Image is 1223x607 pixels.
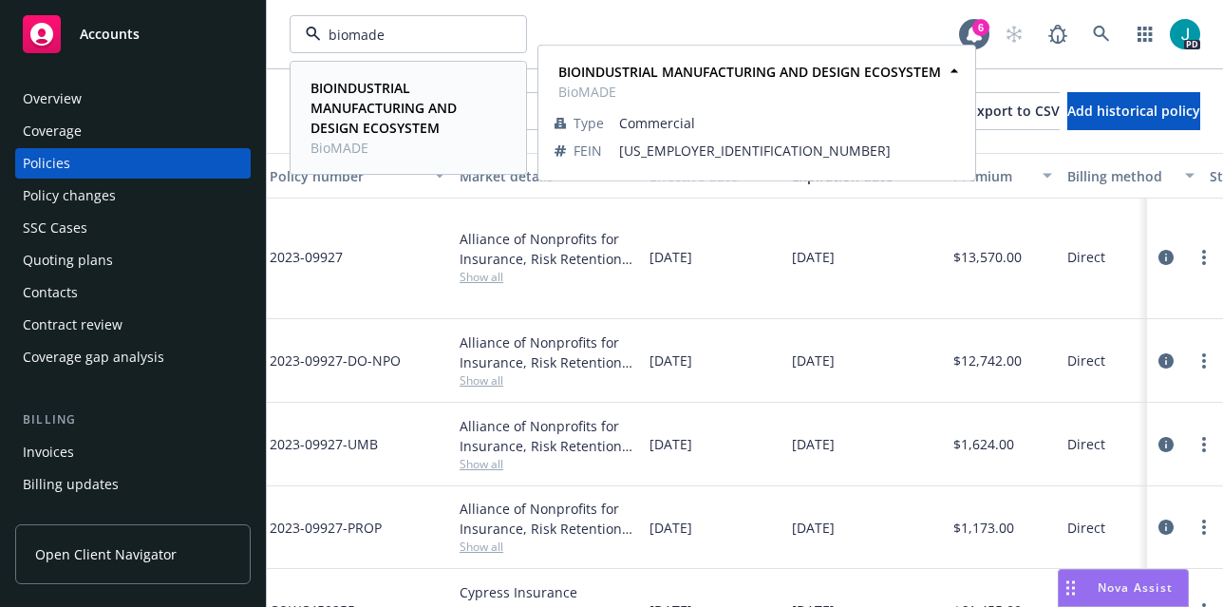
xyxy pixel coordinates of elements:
img: photo [1170,19,1200,49]
div: Premium [953,166,1031,186]
button: Policy number [262,153,452,199]
span: $12,742.00 [953,351,1022,370]
span: [DATE] [649,351,692,370]
span: [DATE] [649,247,692,267]
a: circleInformation [1155,433,1177,456]
a: Search [1082,15,1120,53]
div: Drag to move [1059,570,1082,606]
a: Contacts [15,277,251,308]
div: Policies [23,148,70,179]
span: [DATE] [792,518,835,538]
span: Type [574,113,604,133]
div: 6 [972,19,989,36]
button: Add historical policy [1067,92,1200,130]
a: Contract review [15,310,251,340]
div: Billing updates [23,469,119,500]
div: Policy number [270,166,423,186]
strong: BIOINDUSTRIAL MANUFACTURING AND DESIGN ECOSYSTEM [310,79,457,137]
span: 2023-09927-UMB [270,434,378,454]
span: [DATE] [792,247,835,267]
div: Billing method [1067,166,1174,186]
span: $1,173.00 [953,518,1014,538]
a: more [1193,516,1215,539]
span: 2023-09927-PROP [270,518,382,538]
div: Account charges [23,502,128,532]
span: Nova Assist [1098,579,1173,596]
button: Nova Assist [1058,569,1189,607]
div: Billing [15,410,251,429]
a: Billing updates [15,469,251,500]
span: Direct [1067,351,1105,370]
div: Contract review [23,310,122,340]
span: BioMADE [310,138,502,158]
a: Coverage gap analysis [15,342,251,372]
button: Billing method [1060,153,1202,199]
a: Report a Bug [1039,15,1077,53]
a: SSC Cases [15,213,251,243]
span: Add historical policy [1067,102,1200,120]
span: [US_EMPLOYER_IDENTIFICATION_NUMBER] [619,141,959,161]
div: Alliance of Nonprofits for Insurance, Risk Retention Group, Inc., Nonprofits Insurance Alliance o... [460,499,634,539]
div: Alliance of Nonprofits for Insurance, Risk Retention Group, Inc., Nonprofits Insurance Alliance o... [460,332,634,372]
a: Policies [15,148,251,179]
span: BioMADE [558,82,941,102]
span: Show all [460,372,634,389]
span: [DATE] [792,351,835,370]
div: Alliance of Nonprofits for Insurance, Risk Retention Group, Inc., Nonprofits Insurance Alliance o... [460,229,634,269]
div: Alliance of Nonprofits for Insurance, Risk Retention Group, Inc., Nonprofits Insurance Alliance o... [460,416,634,456]
input: Filter by keyword [321,25,488,45]
div: Quoting plans [23,245,113,275]
a: Switch app [1126,15,1164,53]
span: Show all [460,456,634,472]
button: Export to CSV [969,92,1060,130]
span: $13,570.00 [953,247,1022,267]
div: Overview [23,84,82,114]
span: Direct [1067,247,1105,267]
a: circleInformation [1155,516,1177,539]
a: Policy changes [15,180,251,211]
span: 2023-09927 [270,247,343,267]
span: Open Client Navigator [35,544,177,564]
span: Direct [1067,434,1105,454]
span: Export to CSV [969,102,1060,120]
a: Accounts [15,8,251,61]
a: more [1193,433,1215,456]
div: Invoices [23,437,74,467]
a: more [1193,350,1215,372]
span: Commercial [619,113,959,133]
a: circleInformation [1155,246,1177,269]
div: Coverage [23,116,82,146]
a: Account charges [15,502,251,532]
a: Coverage [15,116,251,146]
span: Show all [460,269,634,285]
span: [DATE] [649,434,692,454]
div: Contacts [23,277,78,308]
button: Market details [452,153,642,199]
button: Premium [946,153,1060,199]
span: FEIN [574,141,602,161]
div: Market details [460,166,613,186]
a: circleInformation [1155,350,1177,372]
a: more [1193,246,1215,269]
span: Accounts [80,27,140,42]
a: Start snowing [995,15,1033,53]
a: Invoices [15,437,251,467]
span: Show all [460,539,634,555]
span: $1,624.00 [953,434,1014,454]
span: [DATE] [792,434,835,454]
a: Overview [15,84,251,114]
span: Direct [1067,518,1105,538]
div: Coverage gap analysis [23,342,164,372]
span: [DATE] [649,518,692,538]
strong: BIOINDUSTRIAL MANUFACTURING AND DESIGN ECOSYSTEM [558,63,941,81]
div: Policy changes [23,180,116,211]
span: 2023-09927-DO-NPO [270,351,401,370]
a: Quoting plans [15,245,251,275]
div: SSC Cases [23,213,87,243]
